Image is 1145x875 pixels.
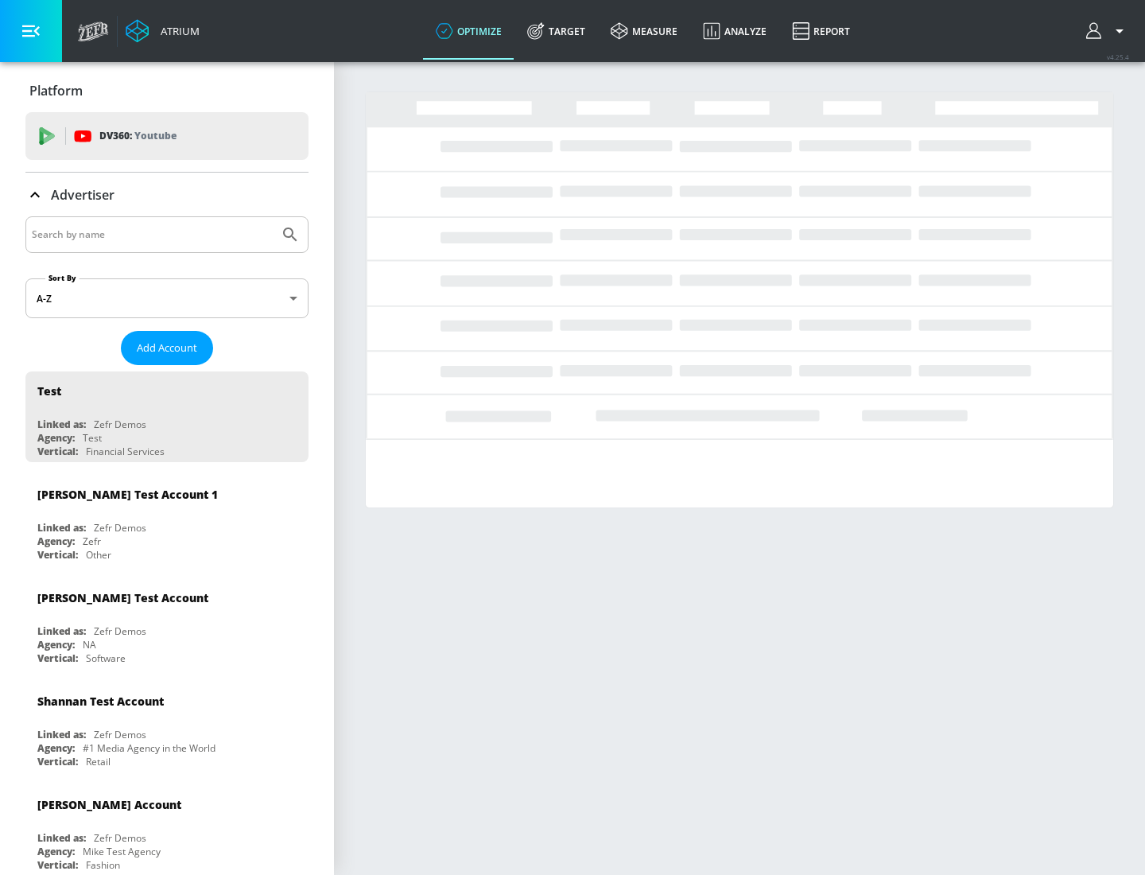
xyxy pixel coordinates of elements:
[83,845,161,858] div: Mike Test Agency
[37,831,86,845] div: Linked as:
[86,445,165,458] div: Financial Services
[86,755,111,768] div: Retail
[29,82,83,99] p: Platform
[37,741,75,755] div: Agency:
[598,2,690,60] a: measure
[86,548,111,562] div: Other
[37,728,86,741] div: Linked as:
[423,2,514,60] a: optimize
[86,651,126,665] div: Software
[25,682,309,772] div: Shannan Test AccountLinked as:Zefr DemosAgency:#1 Media Agency in the WorldVertical:Retail
[37,431,75,445] div: Agency:
[37,755,78,768] div: Vertical:
[83,638,96,651] div: NA
[37,445,78,458] div: Vertical:
[45,273,80,283] label: Sort By
[94,418,146,431] div: Zefr Demos
[1107,52,1129,61] span: v 4.25.4
[32,224,273,245] input: Search by name
[37,487,218,502] div: [PERSON_NAME] Test Account 1
[94,624,146,638] div: Zefr Demos
[86,858,120,872] div: Fashion
[779,2,863,60] a: Report
[25,173,309,217] div: Advertiser
[134,127,177,144] p: Youtube
[37,535,75,548] div: Agency:
[37,548,78,562] div: Vertical:
[83,535,101,548] div: Zefr
[154,24,200,38] div: Atrium
[126,19,200,43] a: Atrium
[37,797,181,812] div: [PERSON_NAME] Account
[94,728,146,741] div: Zefr Demos
[83,431,102,445] div: Test
[94,521,146,535] div: Zefr Demos
[37,858,78,872] div: Vertical:
[25,475,309,566] div: [PERSON_NAME] Test Account 1Linked as:Zefr DemosAgency:ZefrVertical:Other
[37,590,208,605] div: [PERSON_NAME] Test Account
[25,578,309,669] div: [PERSON_NAME] Test AccountLinked as:Zefr DemosAgency:NAVertical:Software
[25,371,309,462] div: TestLinked as:Zefr DemosAgency:TestVertical:Financial Services
[25,278,309,318] div: A-Z
[37,651,78,665] div: Vertical:
[99,127,177,145] p: DV360:
[51,186,114,204] p: Advertiser
[37,845,75,858] div: Agency:
[37,694,164,709] div: Shannan Test Account
[690,2,779,60] a: Analyze
[514,2,598,60] a: Target
[25,112,309,160] div: DV360: Youtube
[83,741,215,755] div: #1 Media Agency in the World
[37,418,86,431] div: Linked as:
[121,331,213,365] button: Add Account
[94,831,146,845] div: Zefr Demos
[37,638,75,651] div: Agency:
[37,624,86,638] div: Linked as:
[25,68,309,113] div: Platform
[137,339,197,357] span: Add Account
[37,521,86,535] div: Linked as:
[37,383,61,399] div: Test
